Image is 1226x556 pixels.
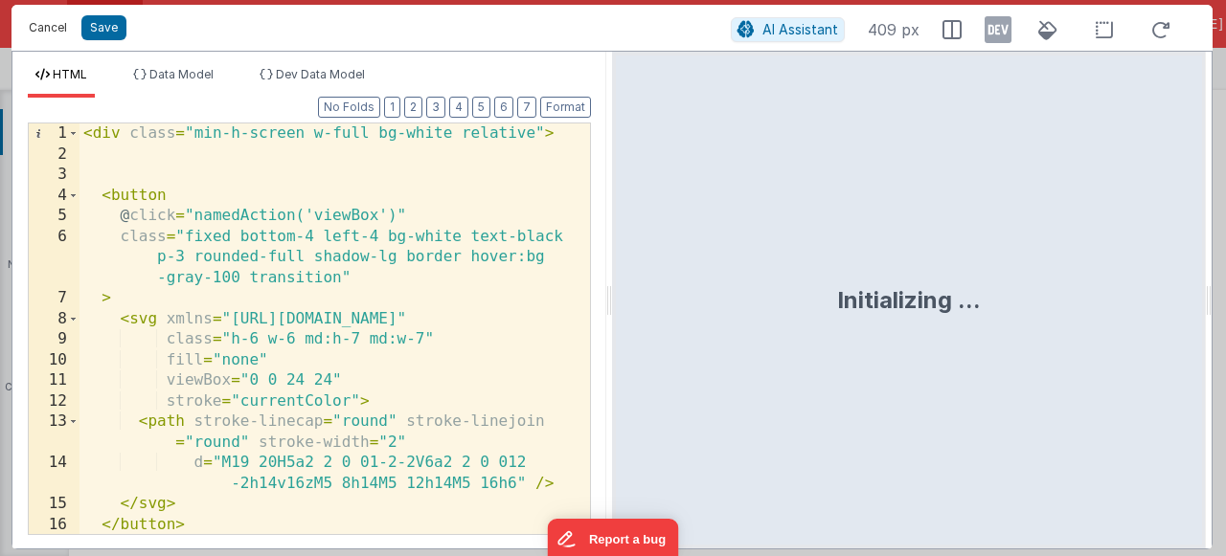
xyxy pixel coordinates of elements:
div: 3 [29,165,79,186]
div: 15 [29,494,79,515]
span: HTML [53,67,87,81]
div: 5 [29,206,79,227]
div: 2 [29,145,79,166]
button: 6 [494,97,513,118]
div: 6 [29,227,79,289]
button: No Folds [318,97,380,118]
span: Data Model [149,67,214,81]
div: 9 [29,329,79,350]
span: AI Assistant [762,21,838,37]
span: 409 px [868,18,919,41]
div: 10 [29,350,79,371]
button: Format [540,97,591,118]
div: 4 [29,186,79,207]
button: 4 [449,97,468,118]
div: 14 [29,453,79,494]
div: 16 [29,515,79,536]
div: 13 [29,411,79,453]
div: 8 [29,309,79,330]
button: 3 [426,97,445,118]
button: 5 [472,97,490,118]
div: 1 [29,123,79,145]
button: 2 [404,97,422,118]
div: 7 [29,288,79,309]
button: Cancel [19,14,77,41]
button: Save [81,15,126,40]
button: 1 [384,97,400,118]
span: Dev Data Model [276,67,365,81]
button: 7 [517,97,536,118]
button: AI Assistant [731,17,845,42]
div: Initializing ... [837,285,981,316]
div: 11 [29,370,79,391]
div: 12 [29,391,79,412]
